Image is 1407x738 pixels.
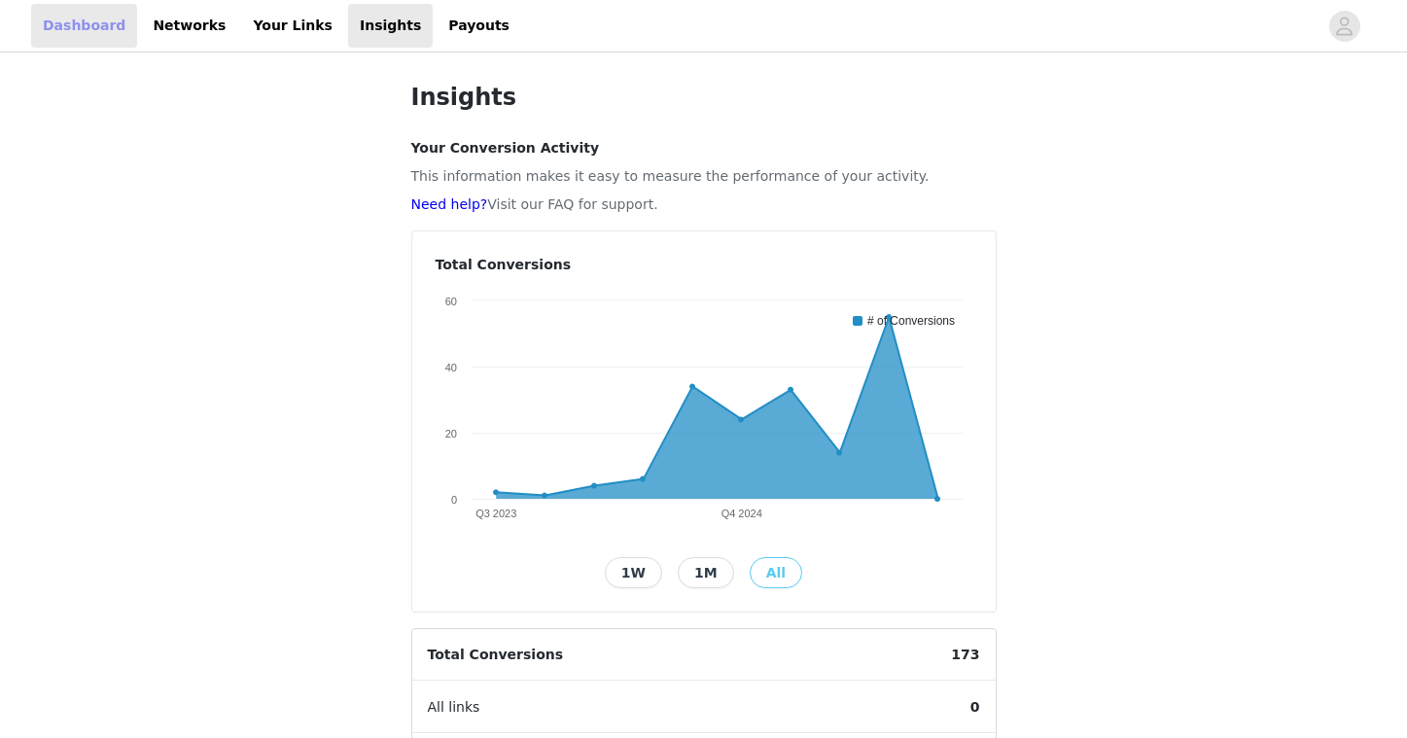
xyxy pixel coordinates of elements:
button: 1W [605,557,662,588]
a: Need help? [411,196,488,212]
span: Total Conversions [412,629,580,681]
span: 0 [955,682,996,733]
text: # of Conversions [867,314,955,328]
text: Q4 2024 [721,508,761,519]
text: 20 [444,428,456,439]
text: 40 [444,362,456,373]
p: Visit our FAQ for support. [411,194,997,215]
span: 173 [935,629,995,681]
a: Payouts [437,4,521,48]
p: This information makes it easy to measure the performance of your activity. [411,166,997,187]
div: avatar [1335,11,1354,42]
a: Dashboard [31,4,137,48]
a: Networks [141,4,237,48]
button: 1M [678,557,734,588]
text: Q3 2023 [475,508,516,519]
h1: Insights [411,80,997,115]
button: All [750,557,802,588]
a: Your Links [241,4,344,48]
text: 60 [444,296,456,307]
span: All links [412,682,496,733]
h4: Your Conversion Activity [411,138,997,158]
text: 0 [450,494,456,506]
h4: Total Conversions [436,255,972,275]
a: Insights [348,4,433,48]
